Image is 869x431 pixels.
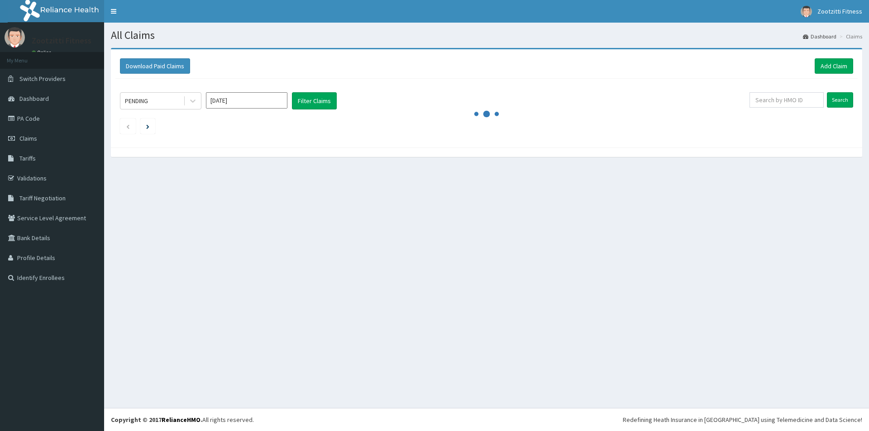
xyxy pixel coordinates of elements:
li: Claims [837,33,862,40]
a: Previous page [126,122,130,130]
span: Switch Providers [19,75,66,83]
footer: All rights reserved. [104,408,869,431]
svg: audio-loading [473,100,500,128]
a: Next page [146,122,149,130]
a: Add Claim [815,58,853,74]
button: Download Paid Claims [120,58,190,74]
input: Select Month and Year [206,92,287,109]
span: Tariffs [19,154,36,162]
span: Tariff Negotiation [19,194,66,202]
a: Online [32,49,53,56]
div: PENDING [125,96,148,105]
a: RelianceHMO [162,416,201,424]
img: User Image [801,6,812,17]
span: Claims [19,134,37,142]
span: Zootzitti Fitness [817,7,862,15]
p: Zootzitti Fitness [32,37,91,45]
img: User Image [5,27,25,47]
span: Dashboard [19,95,49,103]
h1: All Claims [111,29,862,41]
div: Redefining Heath Insurance in [GEOGRAPHIC_DATA] using Telemedicine and Data Science! [623,415,862,424]
input: Search [827,92,853,108]
input: Search by HMO ID [750,92,824,108]
strong: Copyright © 2017 . [111,416,202,424]
button: Filter Claims [292,92,337,109]
a: Dashboard [803,33,836,40]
